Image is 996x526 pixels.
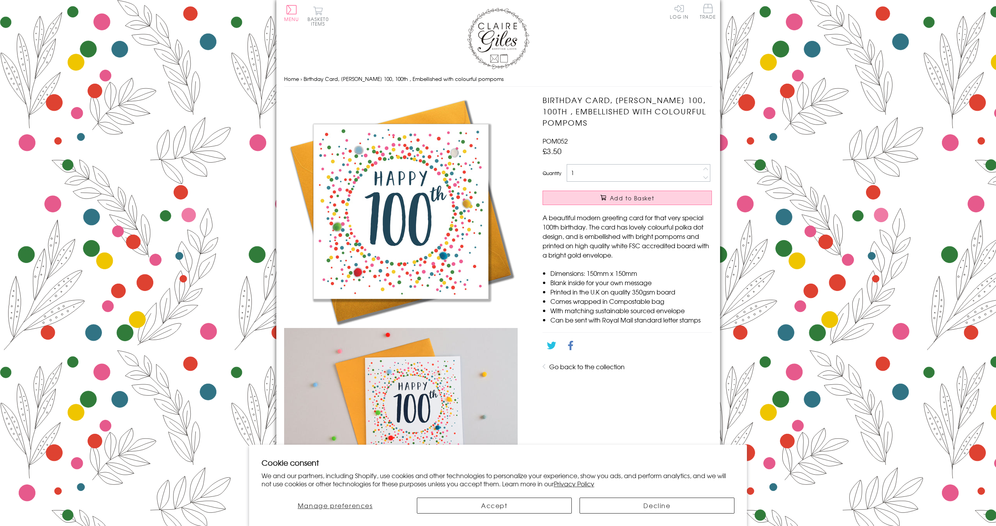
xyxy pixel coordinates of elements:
button: Decline [580,498,734,514]
a: Privacy Policy [554,479,594,488]
img: Birthday Card, Dotty 100, 100th , Embellished with colourful pompoms [284,95,518,328]
img: Birthday Card, Dotty 100, 100th , Embellished with colourful pompoms [284,328,518,484]
nav: breadcrumbs [284,71,712,87]
span: Birthday Card, [PERSON_NAME] 100, 100th , Embellished with colourful pompoms [304,75,504,82]
a: Log In [670,4,689,19]
button: Basket0 items [307,6,329,26]
img: Claire Giles Greetings Cards [467,8,529,69]
a: Home [284,75,299,82]
li: Can be sent with Royal Mail standard letter stamps [550,315,712,324]
span: › [300,75,302,82]
span: 0 items [311,16,329,27]
span: Add to Basket [610,194,654,202]
span: £3.50 [543,146,562,156]
li: Dimensions: 150mm x 150mm [550,268,712,278]
h2: Cookie consent [262,457,735,468]
li: With matching sustainable sourced envelope [550,306,712,315]
p: A beautiful modern greeting card for that very special 100th birthday. The card has lovely colour... [543,213,712,259]
h1: Birthday Card, [PERSON_NAME] 100, 100th , Embellished with colourful pompoms [543,95,712,128]
li: Blank inside for your own message [550,278,712,287]
label: Quantity [543,170,561,177]
span: Manage preferences [298,501,373,510]
a: Go back to the collection [549,362,625,371]
a: Trade [700,4,716,21]
span: Trade [700,4,716,19]
span: POM052 [543,136,568,146]
li: Comes wrapped in Compostable bag [550,296,712,306]
p: We and our partners, including Shopify, use cookies and other technologies to personalize your ex... [262,472,735,488]
li: Printed in the U.K on quality 350gsm board [550,287,712,296]
span: Menu [284,16,299,23]
button: Manage preferences [262,498,409,514]
button: Menu [284,5,299,21]
button: Accept [417,498,572,514]
button: Add to Basket [543,191,712,205]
